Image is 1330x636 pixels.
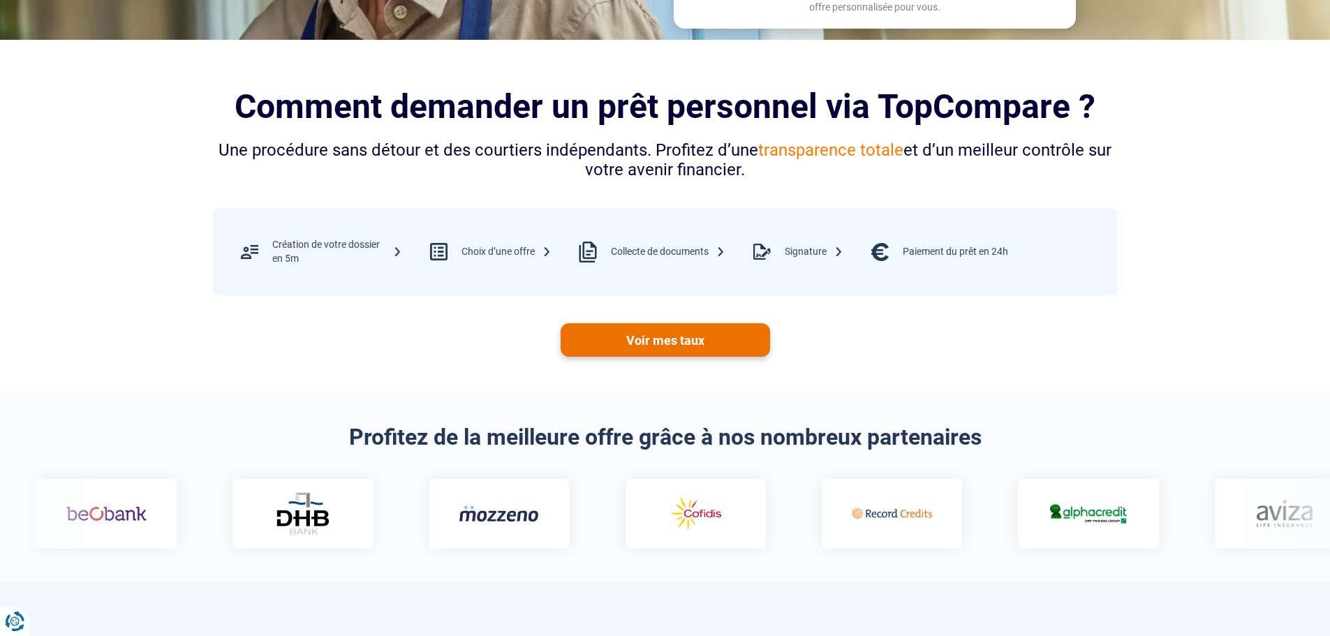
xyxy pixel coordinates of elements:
[213,424,1118,450] h2: Profitez de la meilleure offre grâce à nos nombreux partenaires
[213,140,1118,181] div: Une procédure sans détour et des courtiers indépendants. Profitez d’une et d’un meilleur contrôle...
[1048,501,1128,526] img: Alphacredit
[785,245,843,259] div: Signature
[758,140,903,160] span: transparence totale
[213,87,1118,126] h2: Comment demander un prêt personnel via TopCompare ?
[656,494,736,534] img: Cofidis
[461,245,552,259] div: Choix d’une offre
[903,245,1008,259] div: Paiement du prêt en 24h
[852,494,932,534] img: Record credits
[459,505,540,522] img: Mozzeno
[611,245,725,259] div: Collecte de documents
[272,238,402,265] div: Création de votre dossier en 5m
[275,492,331,535] img: DHB Bank
[561,323,770,357] a: Voir mes taux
